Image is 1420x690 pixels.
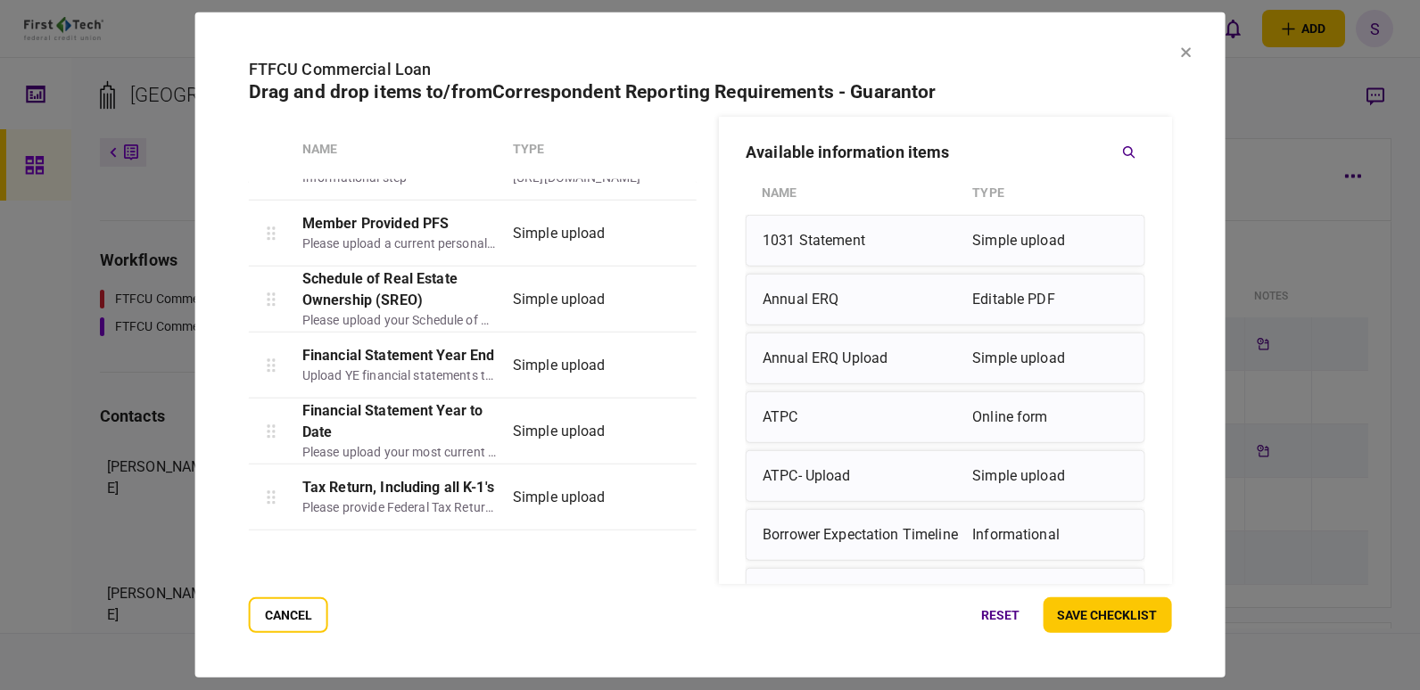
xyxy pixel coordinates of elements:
[513,288,643,309] div: Simple upload
[763,458,963,494] div: ATPC- Upload
[302,311,497,330] div: Please upload your Schedule of Real Estate Ownership.
[513,486,643,507] div: Simple upload
[762,177,963,208] div: Name
[972,282,1127,317] div: Editable PDF
[302,498,497,517] div: Please provide Federal Tax Return & all K-1's, Schedules and Statements.
[967,597,1034,633] button: reset
[302,443,497,462] div: Please upload your most current financial statements.
[972,576,1127,612] div: Send file, fill, upload
[746,509,1144,561] div: Borrower Expectation TimelineInformational
[302,168,497,187] div: Informational step
[302,345,497,366] div: Financial Statement Year End
[972,341,1127,376] div: Simple upload
[746,215,1144,267] div: 1031 StatementSimple upload
[972,399,1127,435] div: Online form
[972,517,1127,553] div: Informational
[972,458,1127,494] div: Simple upload
[302,366,497,385] div: Upload YE financial statements to include balance sheet and income statement.
[1043,597,1171,633] button: save checklist
[972,223,1127,259] div: Simple upload
[302,140,504,159] div: Name
[513,140,643,159] div: Type
[763,576,963,612] div: Business Debt Schedule
[249,597,328,633] button: cancel
[302,213,497,234] div: Member Provided PFS
[513,354,643,375] div: Simple upload
[513,420,643,441] div: Simple upload
[302,268,497,311] div: Schedule of Real Estate Ownership (SREO)
[746,333,1144,384] div: Annual ERQ UploadSimple upload
[746,274,1144,325] div: Annual ERQEditable PDF
[746,144,950,160] h3: available information items
[763,282,963,317] div: Annual ERQ
[763,223,963,259] div: 1031 Statement
[746,391,1144,443] div: ATPCOnline form
[746,450,1144,502] div: ATPC- UploadSimple upload
[302,400,497,443] div: Financial Statement Year to Date
[513,168,643,187] div: [URL][DOMAIN_NAME]
[763,341,963,376] div: Annual ERQ Upload
[513,222,643,243] div: Simple upload
[763,517,963,553] div: Borrower Expectation Timeline
[302,477,497,498] div: Tax Return, Including all K-1's
[972,177,1128,208] div: Type
[249,81,1172,103] h2: Drag and drop items to/from Correspondent Reporting Requirements - Guarantor
[249,57,1172,81] div: FTFCU Commercial Loan
[302,234,497,253] div: Please upload a current personal financial statement (PFS), dated [DATE] of [DATE] date, for revi...
[763,399,963,435] div: ATPC
[746,568,1144,620] div: Business Debt ScheduleSend file, fill, upload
